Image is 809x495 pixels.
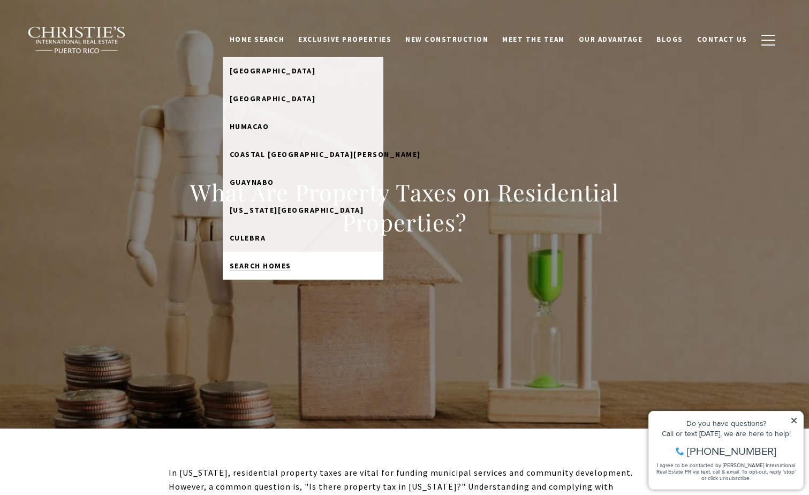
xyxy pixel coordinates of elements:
[223,168,383,196] a: Guaynabo
[230,261,291,271] span: Search Homes
[495,29,572,50] a: Meet the Team
[11,24,155,32] div: Do you have questions?
[230,94,316,103] span: [GEOGRAPHIC_DATA]
[298,35,391,44] span: Exclusive Properties
[44,50,133,61] span: [PHONE_NUMBER]
[398,29,495,50] a: New Construction
[223,196,383,224] a: [US_STATE][GEOGRAPHIC_DATA]
[656,35,683,44] span: Blogs
[230,233,266,243] span: Culebra
[405,35,488,44] span: New Construction
[230,177,274,187] span: Guaynabo
[579,35,643,44] span: Our Advantage
[230,122,269,131] span: Humacao
[754,25,782,56] button: button
[169,177,641,237] h1: What Are Property Taxes on Residential Properties?
[13,66,153,86] span: I agree to be contacted by [PERSON_NAME] International Real Estate PR via text, call & email. To ...
[11,34,155,42] div: Call or text [DATE], we are here to help!
[27,26,127,54] img: Christie's International Real Estate black text logo
[223,57,383,85] a: [GEOGRAPHIC_DATA]
[223,85,383,112] a: [GEOGRAPHIC_DATA]
[223,252,383,280] a: Search Homes
[223,29,292,50] a: Home Search
[230,149,421,159] span: Coastal [GEOGRAPHIC_DATA][PERSON_NAME]
[223,140,383,168] a: Coastal [GEOGRAPHIC_DATA][PERSON_NAME]
[291,29,398,50] a: Exclusive Properties
[230,205,364,215] span: [US_STATE][GEOGRAPHIC_DATA]
[223,224,383,252] a: Culebra
[697,35,747,44] span: Contact Us
[572,29,650,50] a: Our Advantage
[230,66,316,76] span: [GEOGRAPHIC_DATA]
[649,29,690,50] a: Blogs
[223,112,383,140] a: Humacao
